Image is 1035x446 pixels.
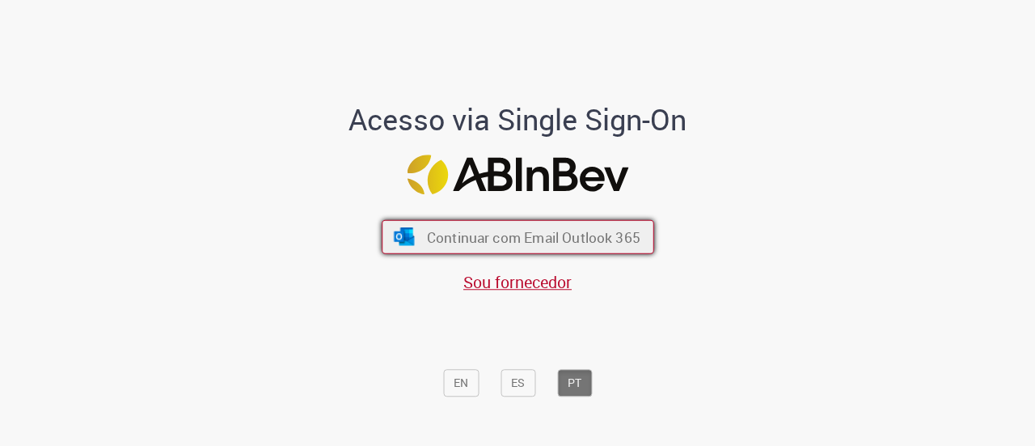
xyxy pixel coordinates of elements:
a: Sou fornecedor [463,271,572,293]
button: ES [501,369,535,397]
button: ícone Azure/Microsoft 360 Continuar com Email Outlook 365 [382,220,654,254]
h1: Acesso via Single Sign-On [294,104,742,136]
img: ícone Azure/Microsoft 360 [392,228,416,246]
button: EN [443,369,479,397]
button: PT [557,369,592,397]
img: Logo ABInBev [407,155,628,194]
span: Continuar com Email Outlook 365 [426,227,640,246]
